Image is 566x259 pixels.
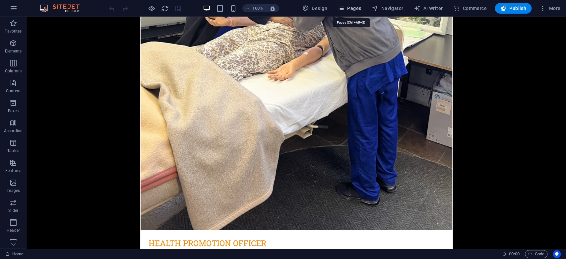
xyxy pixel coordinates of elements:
button: reload [161,4,169,12]
button: More [537,3,563,14]
h6: 100% [252,4,263,12]
p: Features [5,168,21,173]
p: Content [6,88,21,94]
img: Editor Logo [38,4,88,12]
span: Navigator [372,5,403,12]
p: Favorites [5,29,22,34]
h6: Session time [502,250,520,258]
button: Publish [495,3,532,14]
div: Design (Ctrl+Alt+Y) [300,3,330,14]
a: Click to cancel selection. Double-click to open Pages [5,250,24,258]
p: Images [7,188,20,193]
button: Code [525,250,547,258]
button: Click here to leave preview mode and continue editing [148,4,156,12]
span: More [539,5,560,12]
span: AI Writer [414,5,443,12]
button: Usercentrics [553,250,561,258]
span: Code [528,250,544,258]
p: Slider [8,208,19,213]
button: 100% [242,4,266,12]
button: AI Writer [411,3,445,14]
i: Reload page [161,5,169,12]
button: Pages [335,3,364,14]
p: Boxes [8,108,19,114]
i: On resize automatically adjust zoom level to fit chosen device. [270,5,276,11]
span: : [514,251,515,256]
p: Tables [7,148,19,153]
span: Publish [500,5,526,12]
button: Commerce [451,3,489,14]
p: Columns [5,68,22,74]
button: Design [300,3,330,14]
button: Navigator [369,3,406,14]
span: Design [302,5,327,12]
span: Pages [338,5,361,12]
span: 00 00 [509,250,519,258]
p: Elements [5,48,22,54]
span: Commerce [453,5,487,12]
p: Accordion [4,128,23,133]
p: Header [7,228,20,233]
